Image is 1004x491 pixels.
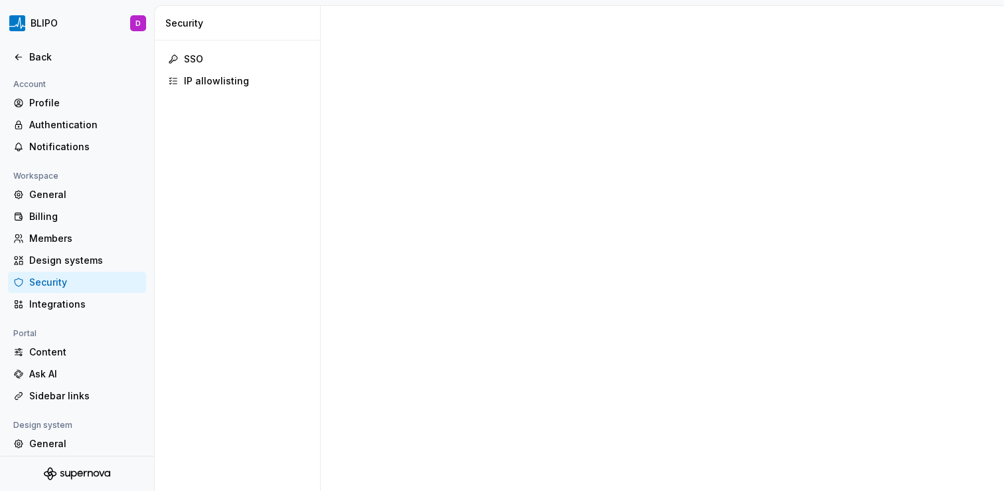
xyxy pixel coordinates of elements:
[8,417,78,433] div: Design system
[8,433,146,454] a: General
[135,18,141,29] div: D
[44,467,110,480] svg: Supernova Logo
[29,254,141,267] div: Design systems
[8,363,146,385] a: Ask AI
[8,342,146,363] a: Content
[8,114,146,136] a: Authentication
[163,49,312,70] a: SSO
[29,345,141,359] div: Content
[29,389,141,403] div: Sidebar links
[8,206,146,227] a: Billing
[8,455,146,476] a: Members
[29,188,141,201] div: General
[8,47,146,68] a: Back
[3,9,151,38] button: BLIPOD
[8,272,146,293] a: Security
[29,140,141,153] div: Notifications
[29,96,141,110] div: Profile
[184,52,307,66] div: SSO
[8,326,42,342] div: Portal
[29,50,141,64] div: Back
[29,276,141,289] div: Security
[8,76,51,92] div: Account
[8,250,146,271] a: Design systems
[8,385,146,407] a: Sidebar links
[165,17,315,30] div: Security
[8,228,146,249] a: Members
[29,118,141,132] div: Authentication
[8,294,146,315] a: Integrations
[8,168,64,184] div: Workspace
[29,210,141,223] div: Billing
[8,136,146,157] a: Notifications
[29,367,141,381] div: Ask AI
[163,70,312,92] a: IP allowlisting
[184,74,307,88] div: IP allowlisting
[29,298,141,311] div: Integrations
[8,92,146,114] a: Profile
[31,17,58,30] div: BLIPO
[29,437,141,450] div: General
[8,184,146,205] a: General
[29,232,141,245] div: Members
[9,15,25,31] img: 45309493-d480-4fb3-9f86-8e3098b627c9.png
